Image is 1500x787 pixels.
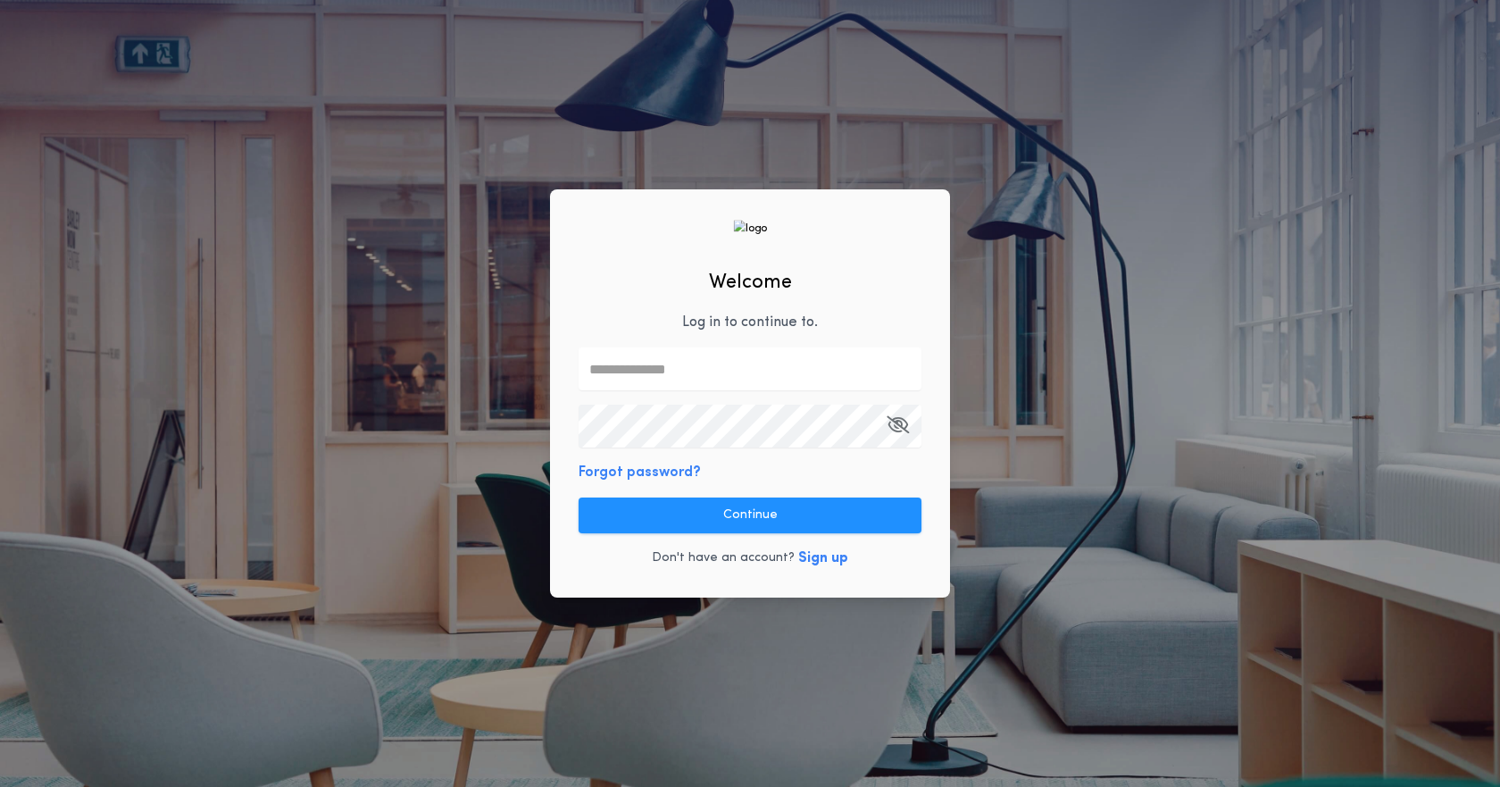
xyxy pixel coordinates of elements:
[652,549,795,567] p: Don't have an account?
[682,312,818,333] p: Log in to continue to .
[579,462,701,483] button: Forgot password?
[709,268,792,297] h2: Welcome
[733,220,767,237] img: logo
[579,498,921,533] button: Continue
[798,548,848,569] button: Sign up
